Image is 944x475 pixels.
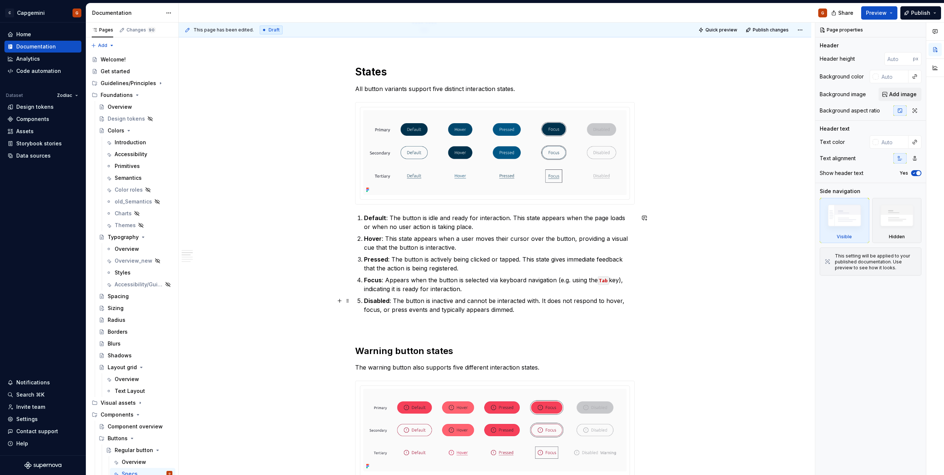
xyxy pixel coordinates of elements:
[148,27,156,33] span: 90
[16,103,54,111] div: Design tokens
[4,413,81,425] a: Settings
[92,9,162,17] div: Documentation
[108,115,145,122] div: Design tokens
[101,399,136,407] div: Visual assets
[4,377,81,388] button: Notifications
[115,198,152,205] div: old_Semantics
[101,56,126,63] div: Welcome!
[837,234,852,240] div: Visible
[900,170,908,176] label: Yes
[598,276,609,285] code: Tab
[16,140,62,147] div: Storybook stories
[364,297,390,304] strong: Disabled
[115,281,163,288] div: Accessibility/Guide
[108,352,132,359] div: Shadows
[16,43,56,50] div: Documentation
[89,397,175,409] div: Visual assets
[115,210,132,217] div: Charts
[838,9,853,17] span: Share
[364,214,386,222] strong: Default
[900,6,941,20] button: Publish
[355,84,635,93] p: All button variants support five distinct interaction states.
[4,113,81,125] a: Components
[115,186,143,193] div: Color roles
[884,52,913,65] input: Auto
[364,276,382,284] strong: Focus
[96,101,175,113] a: Overview
[89,77,175,89] div: Guidelines/Principles
[696,25,741,35] button: Quick preview
[115,245,139,253] div: Overview
[4,150,81,162] a: Data sources
[364,256,388,263] strong: Pressed
[6,92,23,98] div: Dataset
[96,302,175,314] a: Sizing
[872,198,922,243] div: Hidden
[879,135,908,149] input: Auto
[913,56,918,62] p: px
[108,423,163,430] div: Component overview
[355,363,635,372] p: The warning button also supports five different interaction states.
[115,222,136,229] div: Themes
[108,233,139,241] div: Typography
[110,456,175,468] a: Overview
[57,92,72,98] span: Zodiac
[108,340,121,347] div: Blurs
[101,91,133,99] div: Foundations
[103,255,175,267] a: Overview_new
[54,90,81,101] button: Zodiac
[4,53,81,65] a: Analytics
[879,88,921,101] button: Add image
[4,389,81,401] button: Search ⌘K
[889,91,917,98] span: Add image
[4,125,81,137] a: Assets
[16,391,44,398] div: Search ⌘K
[879,70,908,83] input: Auto
[101,80,156,87] div: Guidelines/Principles
[75,10,78,16] div: G
[820,188,860,195] div: Side navigation
[108,103,132,111] div: Overview
[744,25,792,35] button: Publish changes
[269,27,280,33] span: Draft
[115,375,139,383] div: Overview
[16,115,49,123] div: Components
[103,267,175,279] a: Styles
[1,5,84,21] button: CCapgeminiG
[24,462,61,469] svg: Supernova Logo
[17,9,45,17] div: Capgemini
[4,438,81,449] button: Help
[103,196,175,208] a: old_Semantics
[96,361,175,373] a: Layout grid
[16,415,38,423] div: Settings
[861,6,897,20] button: Preview
[16,128,34,135] div: Assets
[364,255,635,273] p: : The button is actively being clicked or tapped. This state gives immediate feedback that the ac...
[364,234,635,252] p: : This state appears when a user moves their cursor over the button, providing a visual cue that ...
[92,27,113,33] div: Pages
[5,9,14,17] div: C
[4,101,81,113] a: Design tokens
[355,65,635,78] h1: States
[820,198,869,243] div: Visible
[127,27,156,33] div: Changes
[103,279,175,290] a: Accessibility/Guide
[821,10,824,16] div: G
[101,68,130,75] div: Get started
[820,55,855,63] div: Header height
[122,458,146,466] div: Overview
[96,338,175,350] a: Blurs
[108,293,129,300] div: Spacing
[108,328,128,336] div: Borders
[115,447,153,454] div: Regular button
[820,107,880,114] div: Background aspect ratio
[89,409,175,421] div: Components
[115,387,145,395] div: Text Layout
[16,67,61,75] div: Code automation
[103,385,175,397] a: Text Layout
[96,290,175,302] a: Spacing
[16,403,45,411] div: Invite team
[820,91,866,98] div: Background image
[89,40,117,51] button: Add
